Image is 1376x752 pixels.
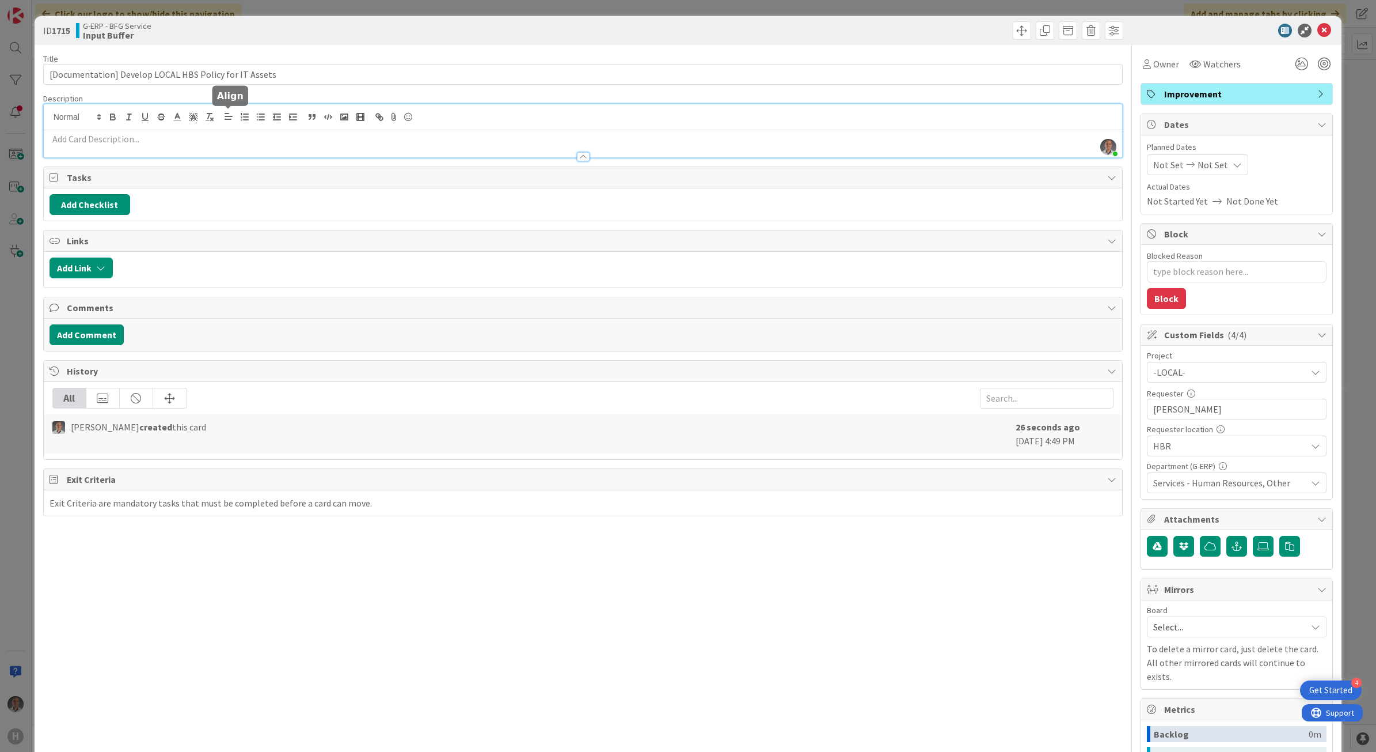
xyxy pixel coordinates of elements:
[83,31,151,40] b: Input Buffer
[1147,141,1326,153] span: Planned Dates
[1153,57,1179,71] span: Owner
[53,388,86,408] div: All
[1164,512,1312,526] span: Attachments
[1147,462,1326,470] div: Department (G-ERP)
[24,2,52,16] span: Support
[1153,619,1301,635] span: Select...
[1203,57,1241,71] span: Watchers
[1164,702,1312,716] span: Metrics
[52,25,70,36] b: 1715
[1226,194,1278,208] span: Not Done Yet
[67,301,1102,315] span: Comments
[980,388,1113,409] input: Search...
[71,420,206,434] span: [PERSON_NAME] this card
[1147,194,1208,208] span: Not Started Yet
[1147,181,1326,193] span: Actual Dates
[1198,158,1228,172] span: Not Set
[1164,583,1312,596] span: Mirrors
[1153,476,1306,490] span: Services - Human Resources, Other
[1147,288,1186,309] button: Block
[1153,438,1301,454] span: HBR
[83,21,151,31] span: G-ERP - BFG Service
[1300,681,1362,700] div: Open Get Started checklist, remaining modules: 4
[1164,87,1312,101] span: Improvement
[1147,388,1184,399] label: Requester
[1147,425,1326,433] div: Requester location
[1164,328,1312,342] span: Custom Fields
[217,90,244,101] h5: Align
[1351,678,1362,688] div: 4
[1147,251,1203,261] label: Blocked Reason
[67,171,1102,184] span: Tasks
[50,324,124,345] button: Add Comment
[1153,364,1301,380] span: -LOCAL-
[50,496,372,510] div: Exit Criteria are mandatory tasks that must be completed before a card can move.
[43,24,70,37] span: ID
[43,93,83,104] span: Description
[67,364,1102,378] span: History
[1153,158,1184,172] span: Not Set
[1147,352,1326,360] div: Project
[50,258,113,278] button: Add Link
[1016,421,1080,433] b: 26 seconds ago
[1309,685,1352,696] div: Get Started
[43,64,1123,85] input: type card name here...
[52,421,65,434] img: PS
[1147,606,1168,614] span: Board
[1100,139,1116,155] img: ZpNBD4BARTTTSPmcCHrinQHkN84PXMwn.jpg
[67,234,1102,248] span: Links
[139,421,172,433] b: created
[1016,420,1113,448] div: [DATE] 4:49 PM
[1164,118,1312,131] span: Dates
[1147,642,1326,683] p: To delete a mirror card, just delete the card. All other mirrored cards will continue to exists.
[1164,227,1312,241] span: Block
[67,473,1102,486] span: Exit Criteria
[1154,726,1309,742] div: Backlog
[1309,726,1321,742] div: 0m
[50,194,130,215] button: Add Checklist
[1227,329,1246,341] span: ( 4/4 )
[43,54,58,64] label: Title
